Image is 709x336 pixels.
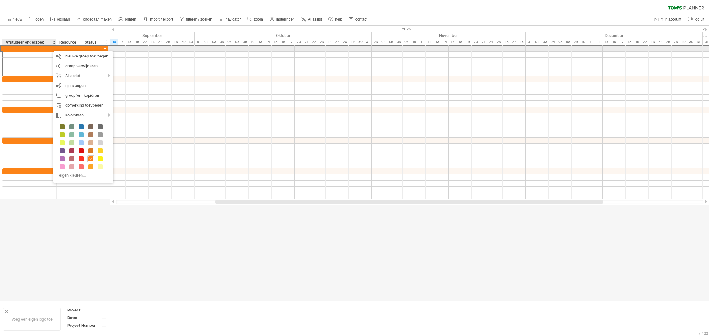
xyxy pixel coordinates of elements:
span: contact [355,17,367,21]
a: log uit [686,15,706,23]
div: dinsdag, 23 September 2025 [149,39,156,45]
div: maandag, 22 September 2025 [141,39,149,45]
div: vrijdag, 19 September 2025 [133,39,141,45]
a: opslaan [49,15,72,23]
div: vrijdag, 17 Oktober 2025 [287,39,295,45]
div: woensdag, 26 November 2025 [503,39,510,45]
span: printen [125,17,136,21]
div: maandag, 20 Oktober 2025 [295,39,302,45]
div: maandag, 13 Oktober 2025 [256,39,264,45]
a: ongedaan maken [75,15,114,23]
span: groep verwijderen [65,64,98,68]
div: donderdag, 25 September 2025 [164,39,172,45]
div: Voeg een eigen logo toe [3,308,61,331]
div: donderdag, 16 Oktober 2025 [279,39,287,45]
div: .... [102,307,154,313]
span: log uit [695,17,704,21]
div: Status [85,39,98,45]
div: donderdag, 11 December 2025 [587,39,595,45]
div: maandag, 6 Oktober 2025 [218,39,226,45]
div: vrijdag, 12 December 2025 [595,39,603,45]
div: vrijdag, 19 December 2025 [633,39,641,45]
div: v 422 [698,331,708,336]
div: woensdag, 24 December 2025 [656,39,664,45]
div: dinsdag, 9 December 2025 [572,39,579,45]
div: dinsdag, 2 December 2025 [533,39,541,45]
div: donderdag, 20 November 2025 [472,39,479,45]
div: woensdag, 17 September 2025 [118,39,126,45]
div: vrijdag, 26 December 2025 [672,39,679,45]
div: woensdag, 10 December 2025 [579,39,587,45]
div: November 2025 [372,32,526,39]
div: vrijdag, 26 September 2025 [172,39,179,45]
div: woensdag, 31 December 2025 [695,39,703,45]
div: dinsdag, 28 Oktober 2025 [341,39,349,45]
div: dinsdag, 14 Oktober 2025 [264,39,272,45]
div: kolommen [53,110,113,120]
span: filteren / zoeken [186,17,212,21]
div: Resource [59,39,78,45]
div: Oktober 2025 [195,32,372,39]
div: dinsdag, 30 September 2025 [187,39,195,45]
div: maandag, 22 December 2025 [641,39,649,45]
div: donderdag, 13 November 2025 [433,39,441,45]
div: donderdag, 27 November 2025 [510,39,518,45]
span: instellingen [276,17,295,21]
div: woensdag, 19 November 2025 [464,39,472,45]
div: Afstudeer onderzoek [6,39,53,45]
div: dinsdag, 21 Oktober 2025 [302,39,310,45]
span: nieuw [13,17,22,21]
div: opmerking toevoegen [53,100,113,110]
a: help [327,15,344,23]
div: donderdag, 4 December 2025 [549,39,556,45]
div: vrijdag, 24 Oktober 2025 [326,39,333,45]
a: AI assist [300,15,324,23]
div: dinsdag, 16 September 2025 [110,39,118,45]
div: maandag, 3 November 2025 [372,39,379,45]
div: vrijdag, 3 Oktober 2025 [210,39,218,45]
div: donderdag, 30 Oktober 2025 [356,39,364,45]
a: instellingen [268,15,297,23]
div: eigen kleuren... [56,171,108,179]
div: Date: [67,315,101,320]
div: woensdag, 22 Oktober 2025 [310,39,318,45]
div: groep(en) kopiëren [53,91,113,100]
div: dinsdag, 7 Oktober 2025 [226,39,233,45]
div: woensdag, 8 Oktober 2025 [233,39,241,45]
div: dinsdag, 16 December 2025 [610,39,618,45]
a: contact [347,15,369,23]
div: nieuwe groep toevoegen [53,51,113,61]
div: woensdag, 3 December 2025 [541,39,549,45]
div: Project Number [67,323,101,328]
div: donderdag, 18 September 2025 [126,39,133,45]
div: donderdag, 9 Oktober 2025 [241,39,249,45]
div: woensdag, 17 December 2025 [618,39,626,45]
div: donderdag, 25 December 2025 [664,39,672,45]
div: maandag, 1 December 2025 [526,39,533,45]
a: filteren / zoeken [178,15,214,23]
a: open [27,15,46,23]
div: dinsdag, 23 December 2025 [649,39,656,45]
div: maandag, 8 December 2025 [564,39,572,45]
span: navigator [226,17,241,21]
div: December 2025 [526,32,703,39]
div: September 2025 [26,32,195,39]
div: donderdag, 6 November 2025 [395,39,403,45]
div: maandag, 29 December 2025 [679,39,687,45]
div: vrijdag, 10 Oktober 2025 [249,39,256,45]
a: import / export [141,15,175,23]
div: rij invoegen [53,81,113,91]
div: dinsdag, 25 November 2025 [495,39,503,45]
div: dinsdag, 18 November 2025 [456,39,464,45]
div: dinsdag, 30 December 2025 [687,39,695,45]
div: .... [102,323,154,328]
div: woensdag, 29 Oktober 2025 [349,39,356,45]
div: woensdag, 5 November 2025 [387,39,395,45]
div: maandag, 27 Oktober 2025 [333,39,341,45]
div: donderdag, 2 Oktober 2025 [202,39,210,45]
span: opslaan [57,17,70,21]
div: vrijdag, 7 November 2025 [403,39,410,45]
div: maandag, 10 November 2025 [410,39,418,45]
span: ongedaan maken [83,17,112,21]
div: woensdag, 15 Oktober 2025 [272,39,279,45]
